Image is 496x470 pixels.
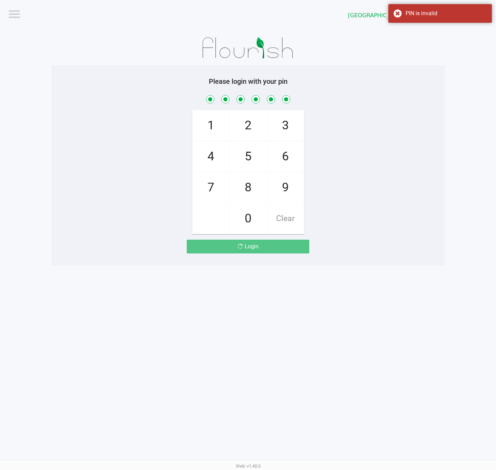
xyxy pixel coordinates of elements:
span: 6 [267,141,304,172]
span: 1 [193,110,229,141]
span: 0 [230,203,266,234]
span: 3 [267,110,304,141]
span: 2 [230,110,266,141]
span: Clear [267,203,304,234]
span: 7 [193,172,229,203]
h5: Please login with your pin [57,77,440,86]
span: Web: v1.40.0 [236,463,261,469]
span: 8 [230,172,266,203]
span: [GEOGRAPHIC_DATA] [348,11,412,20]
span: 4 [193,141,229,172]
span: 9 [267,172,304,203]
div: PIN is invalid [406,9,487,18]
span: 5 [230,141,266,172]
